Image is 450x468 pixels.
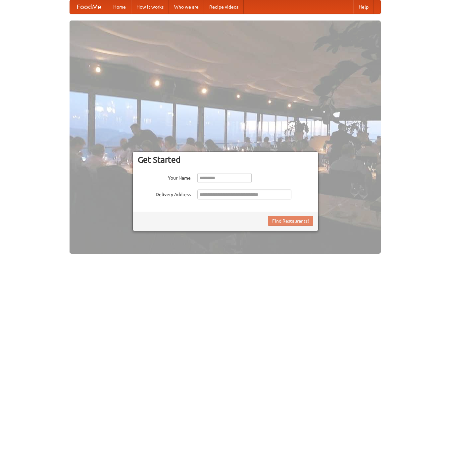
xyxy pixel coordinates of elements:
[169,0,204,14] a: Who we are
[138,155,313,165] h3: Get Started
[70,0,108,14] a: FoodMe
[108,0,131,14] a: Home
[353,0,374,14] a: Help
[204,0,244,14] a: Recipe videos
[131,0,169,14] a: How it works
[138,173,191,181] label: Your Name
[268,216,313,226] button: Find Restaurants!
[138,190,191,198] label: Delivery Address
